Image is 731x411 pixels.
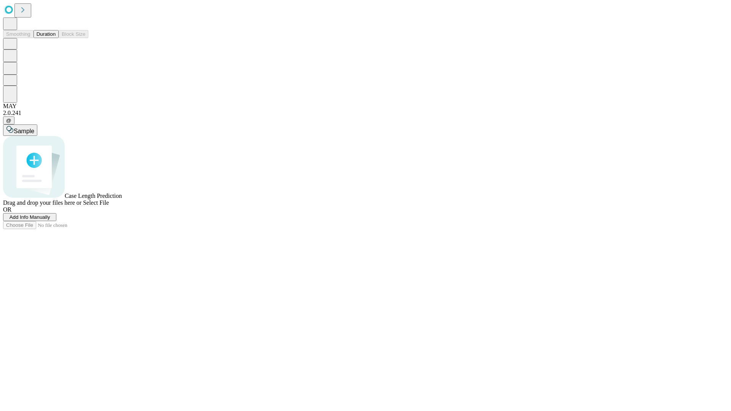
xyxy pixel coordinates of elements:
[3,206,11,213] span: OR
[3,199,81,206] span: Drag and drop your files here or
[6,118,11,123] span: @
[14,128,34,134] span: Sample
[3,110,728,116] div: 2.0.241
[3,213,56,221] button: Add Info Manually
[59,30,88,38] button: Block Size
[3,116,14,124] button: @
[3,30,34,38] button: Smoothing
[34,30,59,38] button: Duration
[3,124,37,136] button: Sample
[83,199,109,206] span: Select File
[3,103,728,110] div: MAY
[65,193,122,199] span: Case Length Prediction
[10,214,50,220] span: Add Info Manually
